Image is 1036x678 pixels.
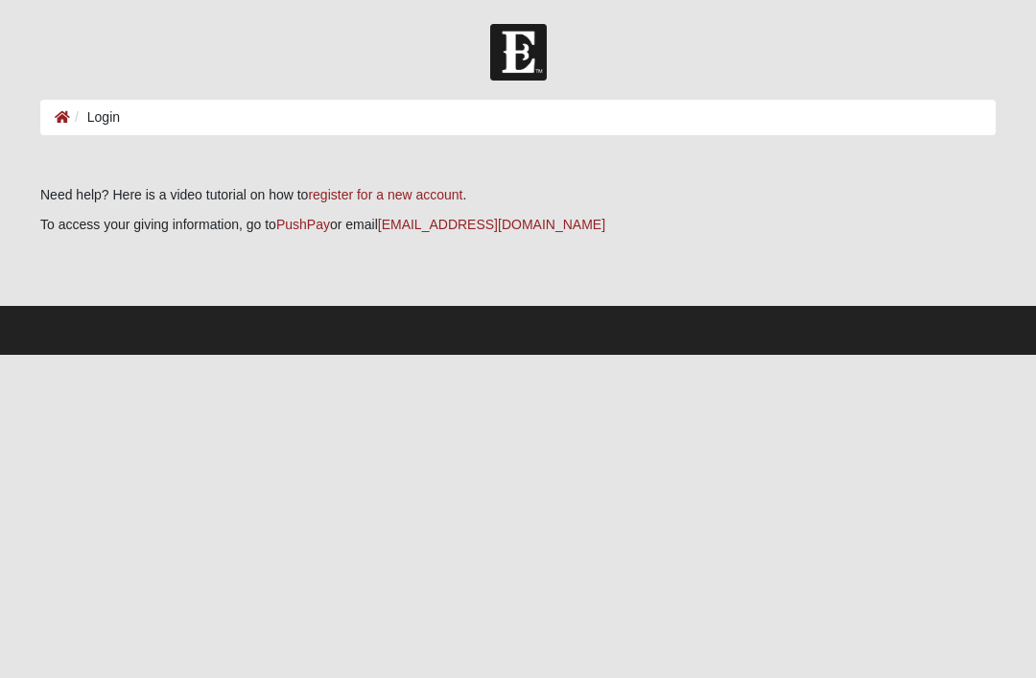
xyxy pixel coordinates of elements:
img: Church of Eleven22 Logo [490,24,547,81]
p: To access your giving information, go to or email [40,215,996,235]
p: Need help? Here is a video tutorial on how to . [40,185,996,205]
li: Login [70,107,120,128]
a: register for a new account [308,187,462,202]
a: [EMAIL_ADDRESS][DOMAIN_NAME] [378,217,605,232]
a: PushPay [276,217,330,232]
